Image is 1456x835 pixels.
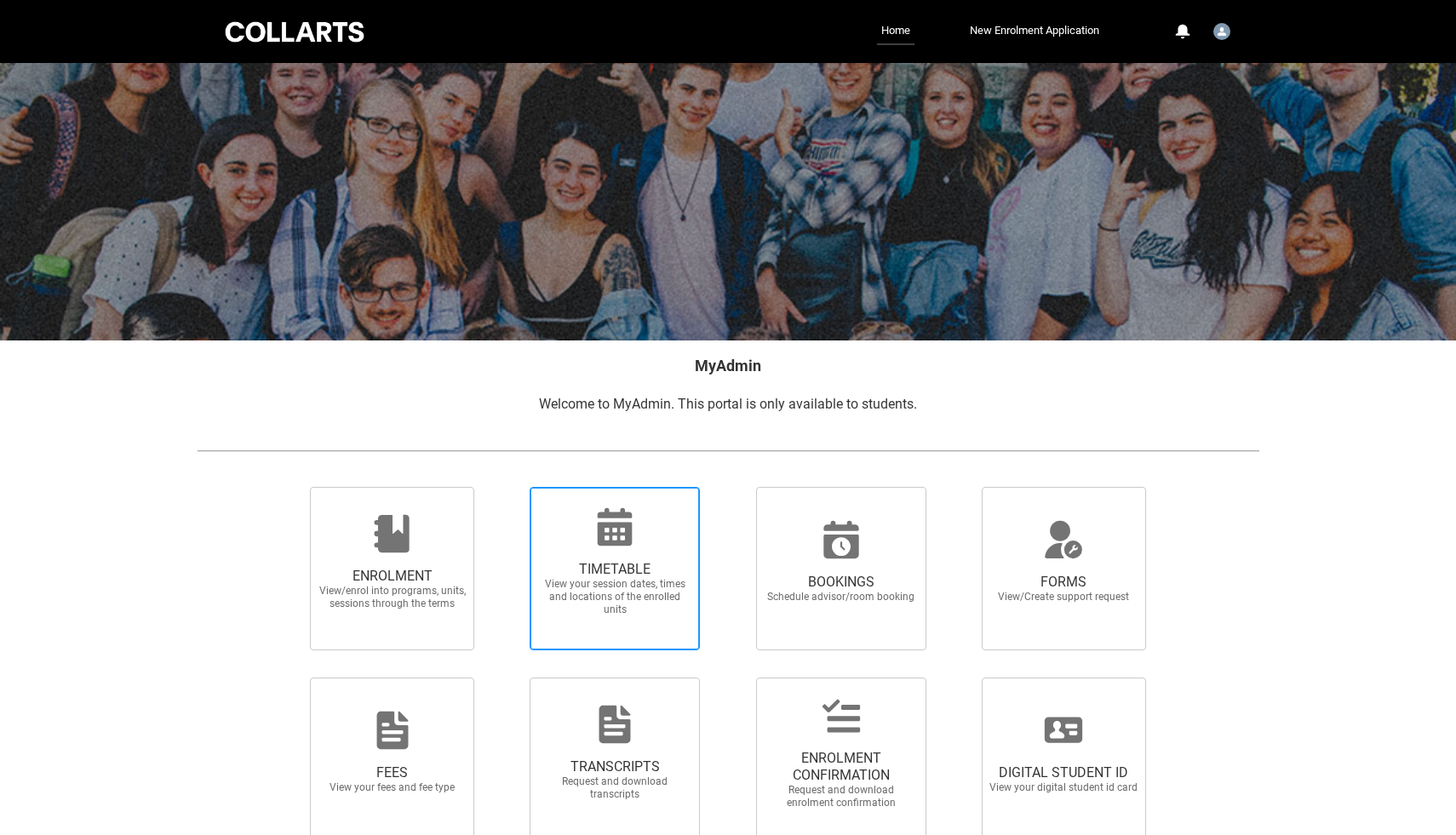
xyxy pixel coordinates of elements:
[766,574,916,591] span: BOOKINGS
[540,578,690,616] span: View your session dates, times and locations of the enrolled units
[318,568,467,585] span: ENROLMENT
[766,750,916,784] span: ENROLMENT CONFIRMATION
[989,764,1138,781] span: DIGITAL STUDENT ID
[318,585,467,610] span: View/enrol into programs, units, sessions through the terms
[966,18,1103,43] a: New Enrolment Application
[1209,16,1235,43] button: User Profile Student.ajaffe.20240405
[318,781,467,794] span: View your fees and fee type
[540,561,690,578] span: TIMETABLE
[539,396,917,412] span: Welcome to MyAdmin. This portal is only available to students.
[766,784,916,809] span: Request and download enrolment confirmation
[766,591,916,603] span: Schedule advisor/room booking
[989,591,1138,603] span: View/Create support request
[989,781,1138,794] span: View your digital student id card
[540,758,690,775] span: TRANSCRIPTS
[1213,23,1230,40] img: Student.ajaffe.20240405
[540,775,690,801] span: Request and download transcripts
[318,764,467,781] span: FEES
[197,354,1259,377] h2: MyAdmin
[877,18,914,45] a: Home
[989,574,1138,591] span: FORMS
